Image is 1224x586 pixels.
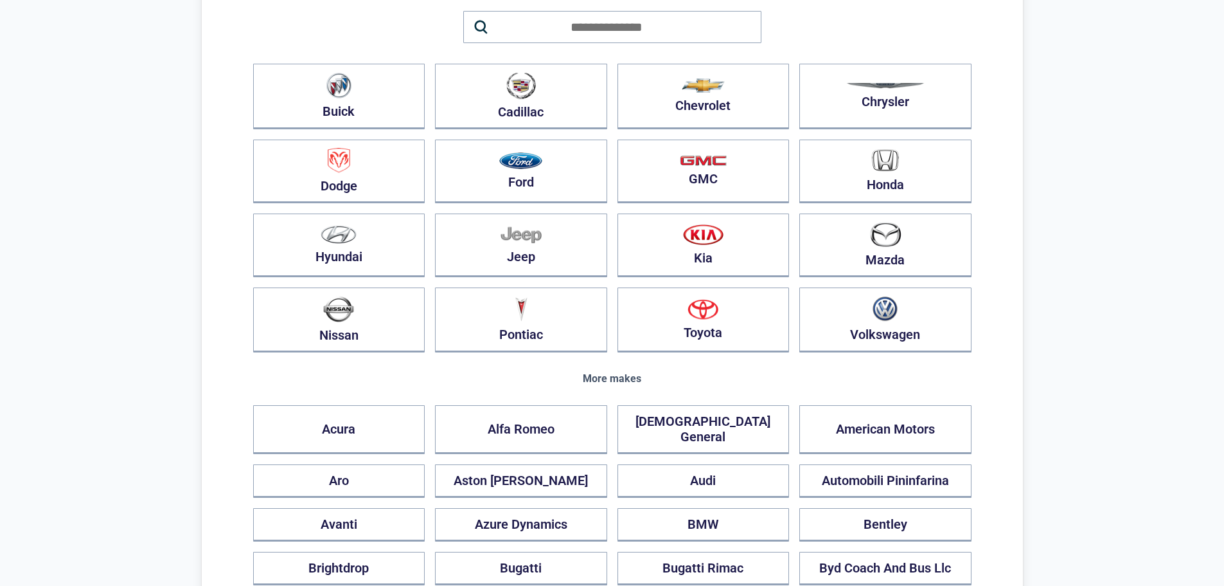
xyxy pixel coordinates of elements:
button: Toyota [617,288,790,353]
button: Avanti [253,508,425,542]
button: Azure Dynamics [435,508,607,542]
button: Acura [253,405,425,454]
button: GMC [617,140,790,203]
button: Buick [253,64,425,129]
button: American Motors [799,405,971,454]
button: Automobili Pininfarina [799,464,971,498]
button: Brightdrop [253,552,425,585]
button: Bugatti [435,552,607,585]
button: Ford [435,140,607,203]
button: Bentley [799,508,971,542]
button: [DEMOGRAPHIC_DATA] General [617,405,790,454]
button: Jeep [435,214,607,277]
button: Chrysler [799,64,971,129]
button: Hyundai [253,214,425,277]
button: Dodge [253,140,425,203]
button: Nissan [253,288,425,353]
button: Audi [617,464,790,498]
button: Alfa Romeo [435,405,607,454]
button: Pontiac [435,288,607,353]
button: Mazda [799,214,971,277]
button: Cadillac [435,64,607,129]
button: Honda [799,140,971,203]
button: Aro [253,464,425,498]
button: Byd Coach And Bus Llc [799,552,971,585]
button: Aston [PERSON_NAME] [435,464,607,498]
button: Bugatti Rimac [617,552,790,585]
div: More makes [253,373,971,385]
button: Volkswagen [799,288,971,353]
button: BMW [617,508,790,542]
button: Kia [617,214,790,277]
button: Chevrolet [617,64,790,129]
